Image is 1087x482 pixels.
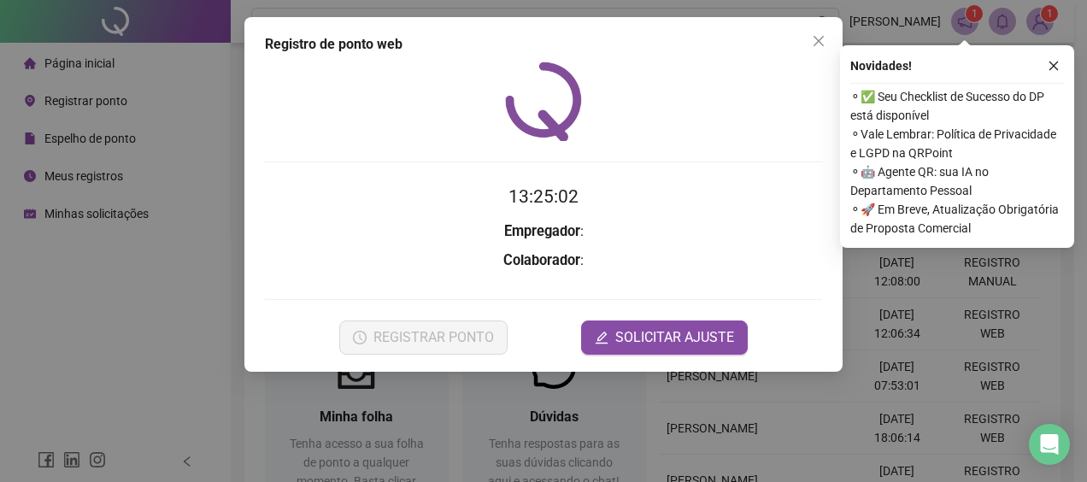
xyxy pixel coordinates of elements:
span: SOLICITAR AJUSTE [615,327,734,348]
time: 13:25:02 [508,186,579,207]
button: Close [805,27,832,55]
h3: : [265,220,822,243]
div: Registro de ponto web [265,34,822,55]
button: editSOLICITAR AJUSTE [581,320,748,355]
button: REGISTRAR PONTO [339,320,508,355]
h3: : [265,250,822,272]
span: ⚬ 🚀 Em Breve, Atualização Obrigatória de Proposta Comercial [850,200,1064,238]
strong: Colaborador [503,252,580,268]
span: close [1048,60,1060,72]
strong: Empregador [504,223,580,239]
img: QRPoint [505,62,582,141]
span: ⚬ Vale Lembrar: Política de Privacidade e LGPD na QRPoint [850,125,1064,162]
div: Open Intercom Messenger [1029,424,1070,465]
span: edit [595,331,608,344]
span: ⚬ 🤖 Agente QR: sua IA no Departamento Pessoal [850,162,1064,200]
span: close [812,34,826,48]
span: Novidades ! [850,56,912,75]
span: ⚬ ✅ Seu Checklist de Sucesso do DP está disponível [850,87,1064,125]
